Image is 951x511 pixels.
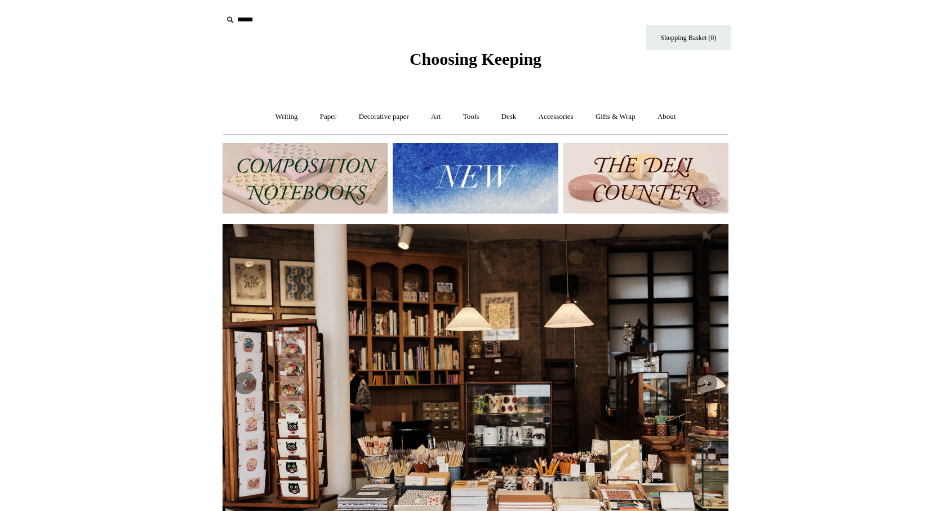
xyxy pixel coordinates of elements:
a: Tools [453,102,490,132]
a: Decorative paper [349,102,419,132]
a: Paper [310,102,347,132]
span: Choosing Keeping [410,50,541,68]
img: 202302 Composition ledgers.jpg__PID:69722ee6-fa44-49dd-a067-31375e5d54ec [223,143,388,214]
a: About [647,102,686,132]
a: Shopping Basket (0) [646,25,731,50]
img: New.jpg__PID:f73bdf93-380a-4a35-bcfe-7823039498e1 [393,143,558,214]
a: Desk [491,102,527,132]
img: The Deli Counter [563,143,728,214]
a: Accessories [528,102,584,132]
button: Previous [234,372,256,394]
button: Next [695,372,717,394]
a: Choosing Keeping [410,59,541,66]
a: Art [421,102,451,132]
a: Writing [265,102,308,132]
a: Gifts & Wrap [585,102,646,132]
